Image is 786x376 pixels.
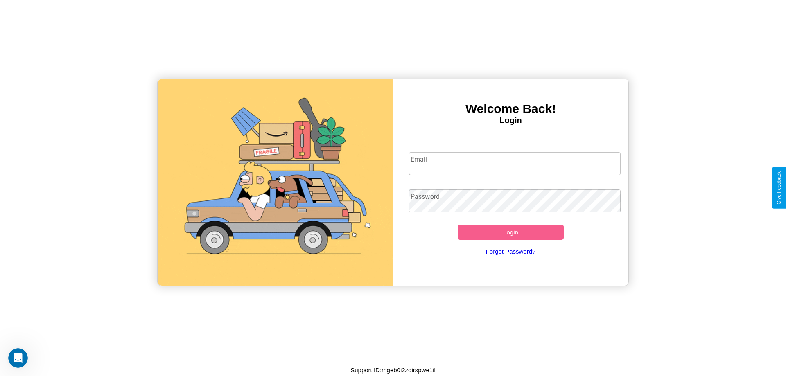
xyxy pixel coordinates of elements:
iframe: Intercom live chat [8,348,28,368]
button: Login [458,225,564,240]
h4: Login [393,116,628,125]
a: Forgot Password? [405,240,617,263]
img: gif [158,79,393,286]
div: Give Feedback [776,171,782,205]
h3: Welcome Back! [393,102,628,116]
p: Support ID: mgeb0i2zoirspwe1il [350,365,436,376]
